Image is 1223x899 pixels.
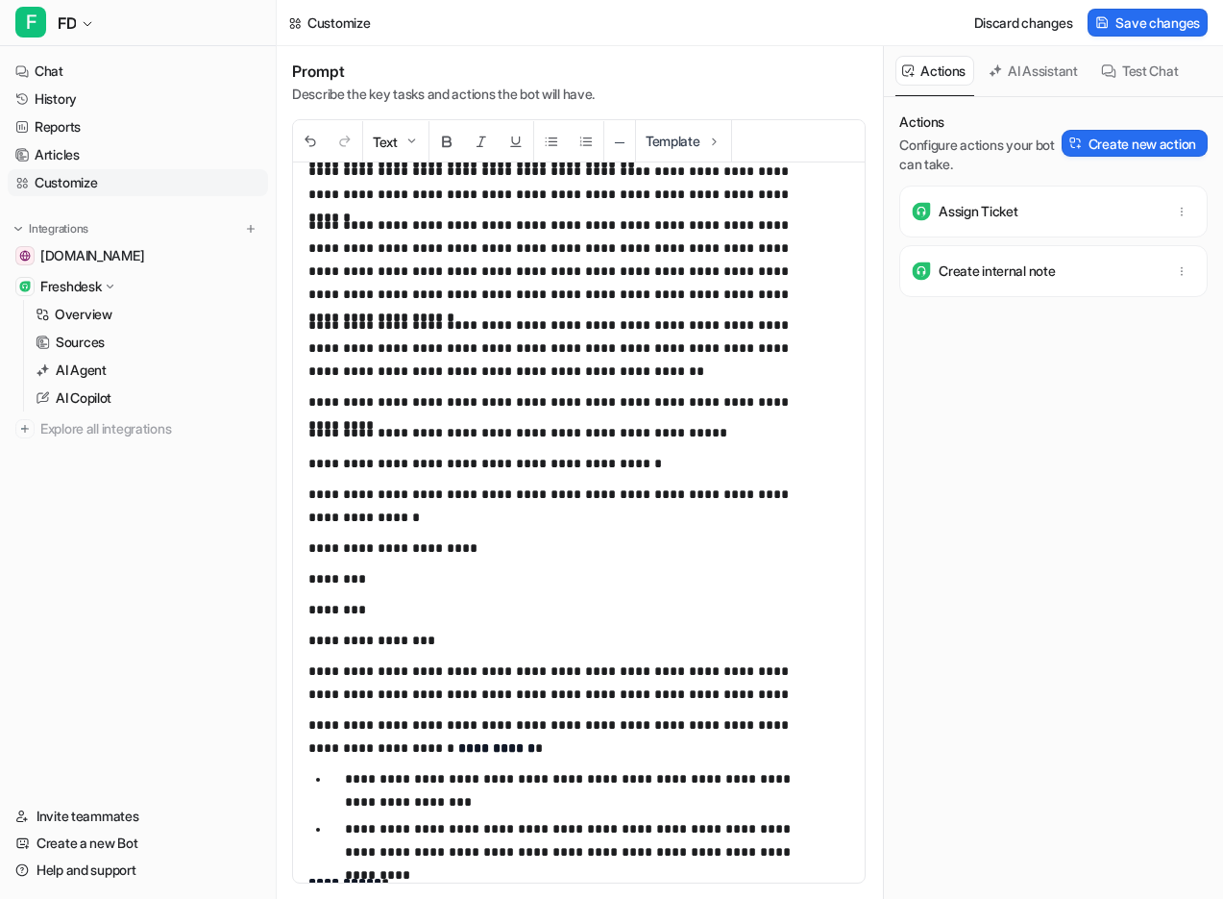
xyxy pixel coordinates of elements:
[534,121,569,162] button: Unordered List
[464,121,499,162] button: Italic
[544,134,559,149] img: Unordered List
[1094,56,1186,86] button: Test Chat
[56,361,107,380] p: AI Agent
[293,121,328,162] button: Undo
[899,136,1062,174] p: Configure actions your bot can take.
[508,134,524,149] img: Underline
[55,305,112,324] p: Overview
[40,413,260,444] span: Explore all integrations
[404,134,419,149] img: Dropdown Down Arrow
[8,857,268,884] a: Help and support
[28,301,268,328] a: Overview
[1062,130,1208,157] button: Create new action
[307,12,370,33] div: Customize
[899,112,1062,132] p: Actions
[12,222,25,236] img: expand menu
[28,329,268,356] a: Sources
[8,415,268,442] a: Explore all integrations
[19,250,31,262] img: support.xyzreality.com
[1088,9,1208,37] button: Save changes
[8,219,94,238] button: Integrations
[912,262,931,281] img: Create internal note icon
[8,141,268,168] a: Articles
[895,56,974,86] button: Actions
[569,121,603,162] button: Ordered List
[439,134,454,149] img: Bold
[328,121,362,162] button: Redo
[8,242,268,269] a: support.xyzreality.com[DOMAIN_NAME]
[56,388,111,408] p: AI Copilot
[244,222,257,236] img: menu_add.svg
[706,134,722,149] img: Template
[19,281,31,292] img: Freshdesk
[499,121,533,162] button: Underline
[966,9,1081,37] button: Discard changes
[1115,12,1200,33] span: Save changes
[56,333,105,352] p: Sources
[29,221,88,237] p: Integrations
[15,7,46,37] span: F
[40,277,101,296] p: Freshdesk
[40,246,144,265] span: [DOMAIN_NAME]
[604,121,635,162] button: ─
[292,62,595,81] h1: Prompt
[337,134,353,149] img: Redo
[429,121,464,162] button: Bold
[58,10,76,37] span: FD
[939,262,1055,281] p: Create internal note
[8,113,268,140] a: Reports
[8,830,268,857] a: Create a new Bot
[636,120,731,162] button: Template
[939,202,1017,221] p: Assign Ticket
[474,134,489,149] img: Italic
[8,58,268,85] a: Chat
[1069,137,1083,150] img: Create action
[15,419,35,438] img: explore all integrations
[8,86,268,112] a: History
[303,134,318,149] img: Undo
[28,357,268,384] a: AI Agent
[912,202,931,221] img: Assign Ticket icon
[578,134,594,149] img: Ordered List
[8,803,268,830] a: Invite teammates
[363,121,428,162] button: Text
[292,85,595,104] p: Describe the key tasks and actions the bot will have.
[8,169,268,196] a: Customize
[28,385,268,412] a: AI Copilot
[982,56,1087,86] button: AI Assistant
